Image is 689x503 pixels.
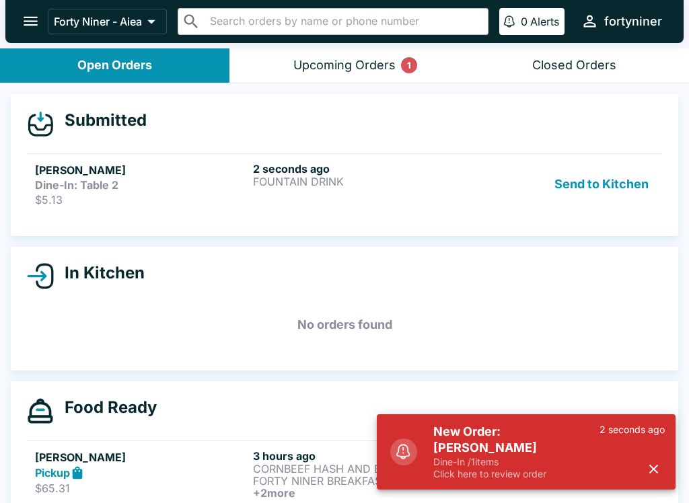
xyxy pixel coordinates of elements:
p: FORTY NINER BREAKFAST [253,475,466,487]
h6: 3 hours ago [253,449,466,463]
h5: No orders found [27,301,662,349]
h5: [PERSON_NAME] [35,449,248,465]
p: Alerts [530,15,559,28]
p: $5.13 [35,193,248,206]
p: Click here to review order [433,468,600,480]
strong: Dine-In: Table 2 [35,178,118,192]
button: fortyniner [575,7,667,36]
h5: New Order: [PERSON_NAME] [433,424,600,456]
h6: + 2 more [253,487,466,499]
h4: In Kitchen [54,263,145,283]
h4: Food Ready [54,397,157,418]
div: Closed Orders [532,58,616,73]
p: $65.31 [35,481,248,495]
p: 2 seconds ago [600,424,665,436]
p: CORNBEEF HASH AND EGGS [253,463,466,475]
button: Forty Niner - Aiea [48,9,167,34]
div: fortyniner [604,13,662,30]
a: [PERSON_NAME]Dine-In: Table 2$5.132 seconds agoFOUNTAIN DRINKSend to Kitchen [27,153,662,215]
h6: 2 seconds ago [253,162,466,176]
h5: [PERSON_NAME] [35,162,248,178]
input: Search orders by name or phone number [206,12,482,31]
button: open drawer [13,4,48,38]
p: Dine-In / 1 items [433,456,600,468]
p: FOUNTAIN DRINK [253,176,466,188]
div: Open Orders [77,58,152,73]
p: 0 [521,15,528,28]
div: Upcoming Orders [293,58,396,73]
p: Forty Niner - Aiea [54,15,142,28]
p: 1 [407,59,411,72]
strong: Pickup [35,466,70,479]
h4: Submitted [54,110,147,130]
button: Send to Kitchen [549,162,654,206]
